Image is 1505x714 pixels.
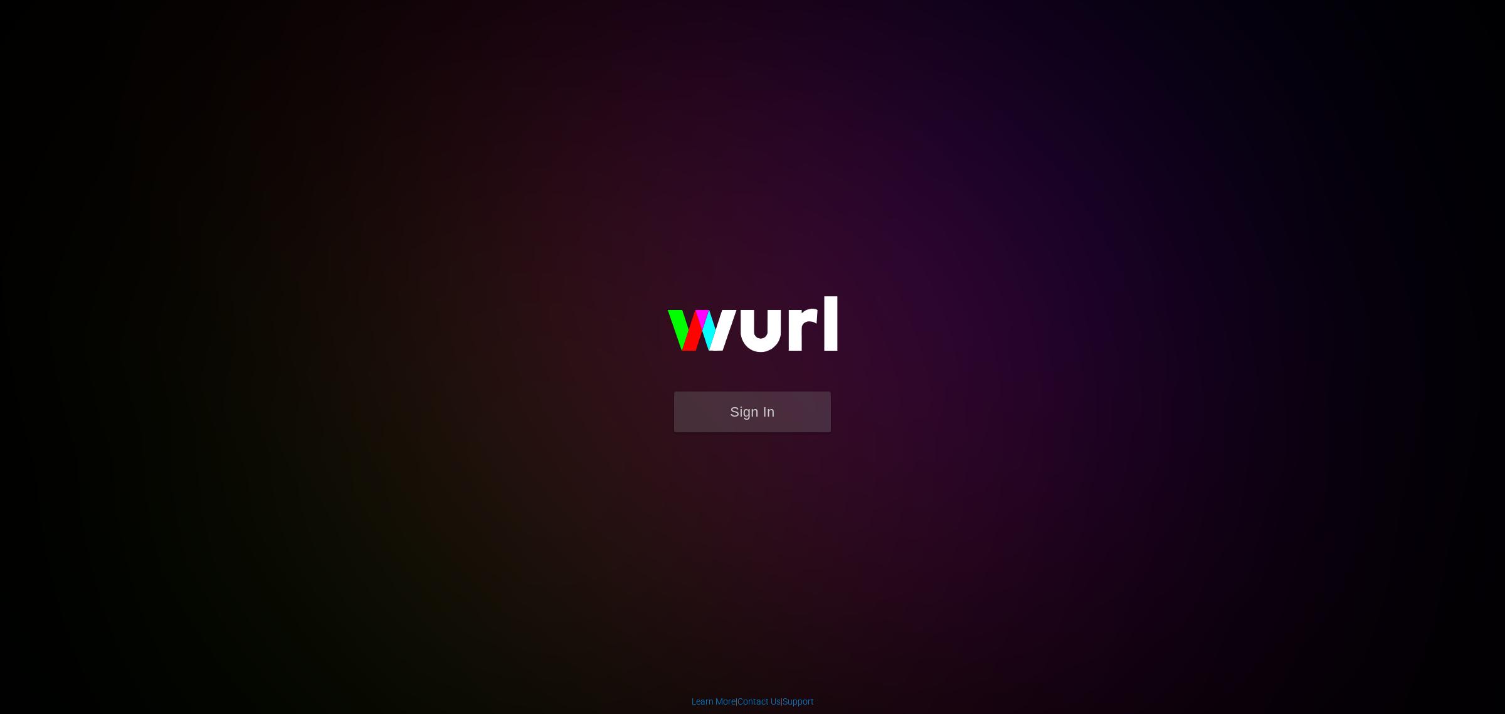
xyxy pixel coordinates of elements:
[674,392,831,432] button: Sign In
[783,696,814,706] a: Support
[692,696,736,706] a: Learn More
[692,695,814,708] div: | |
[627,269,878,391] img: wurl-logo-on-black-223613ac3d8ba8fe6dc639794a292ebdb59501304c7dfd60c99c58986ef67473.svg
[737,696,781,706] a: Contact Us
